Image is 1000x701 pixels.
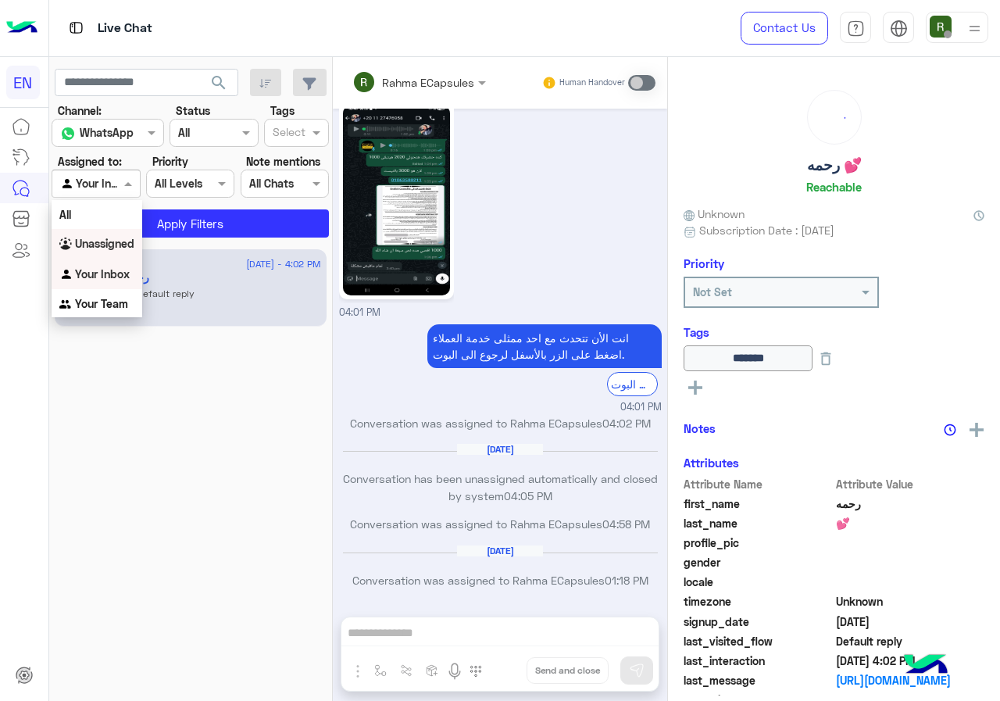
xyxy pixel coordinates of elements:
[930,16,952,38] img: userImage
[890,20,908,38] img: tab
[59,267,75,283] img: INBOX.AGENTFILTER.YOURINBOX
[684,613,833,630] span: signup_date
[847,20,865,38] img: tab
[59,238,75,253] img: INBOX.AGENTFILTER.UNASSIGNED
[339,516,662,532] p: Conversation was assigned to Rahma ECapsules
[339,415,662,431] p: Conversation was assigned to Rahma ECapsules
[836,515,985,531] span: 💕
[605,574,648,587] span: 01:18 PM
[684,653,833,669] span: last_interaction
[339,470,662,504] p: Conversation has been unassigned automatically and closed by system
[457,545,543,556] h6: [DATE]
[209,73,228,92] span: search
[684,554,833,570] span: gender
[602,417,651,430] span: 04:02 PM
[559,77,625,89] small: Human Handover
[75,237,134,250] b: Unassigned
[684,421,716,435] h6: Notes
[52,200,142,317] ng-dropdown-panel: Options list
[684,476,833,492] span: Attribute Name
[52,209,329,238] button: Apply Filters
[684,593,833,610] span: timezone
[59,208,71,221] b: All
[684,456,739,470] h6: Attributes
[6,12,37,45] img: Logo
[246,257,320,271] span: [DATE] - 4:02 PM
[270,123,305,144] div: Select
[152,153,188,170] label: Priority
[836,495,985,512] span: رحمه
[270,102,295,119] label: Tags
[620,400,662,415] span: 04:01 PM
[343,106,450,295] img: 1293241735542049.jpg
[58,102,102,119] label: Channel:
[684,495,833,512] span: first_name
[684,206,745,222] span: Unknown
[836,593,985,610] span: Unknown
[836,672,985,688] a: [URL][DOMAIN_NAME]
[339,572,662,588] p: Conversation was assigned to Rahma ECapsules
[684,256,724,270] h6: Priority
[684,633,833,649] span: last_visited_flow
[898,638,953,693] img: hulul-logo.png
[246,153,320,170] label: Note mentions
[806,180,862,194] h6: Reachable
[457,444,543,455] h6: [DATE]
[944,424,956,436] img: notes
[6,66,40,99] div: EN
[807,156,862,174] h5: رحمه 💕
[427,324,662,368] p: 12/8/2025, 4:01 PM
[965,19,984,38] img: profile
[75,297,128,310] b: Your Team
[812,95,857,140] div: loading...
[699,222,834,238] span: Subscription Date : [DATE]
[58,153,122,170] label: Assigned to:
[59,298,75,313] img: INBOX.AGENTFILTER.YOURTEAM
[98,18,152,39] p: Live Chat
[684,535,833,551] span: profile_pic
[339,306,380,318] span: 04:01 PM
[741,12,828,45] a: Contact Us
[607,372,658,396] div: الرجوع الى البوت
[840,12,871,45] a: tab
[684,574,833,590] span: locale
[176,102,210,119] label: Status
[602,517,650,531] span: 04:58 PM
[836,574,985,590] span: null
[66,18,86,38] img: tab
[836,554,985,570] span: null
[200,69,238,102] button: search
[684,515,833,531] span: last_name
[504,489,552,503] span: 04:05 PM
[684,325,984,339] h6: Tags
[527,657,609,684] button: Send and close
[123,288,195,299] span: : Default reply
[75,267,130,281] b: Your Inbox
[836,653,985,669] span: 2025-08-12T13:02:05.076Z
[836,613,985,630] span: 2024-03-09T14:54:01.384Z
[836,476,985,492] span: Attribute Value
[836,633,985,649] span: Default reply
[684,672,833,688] span: last_message
[970,423,984,437] img: add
